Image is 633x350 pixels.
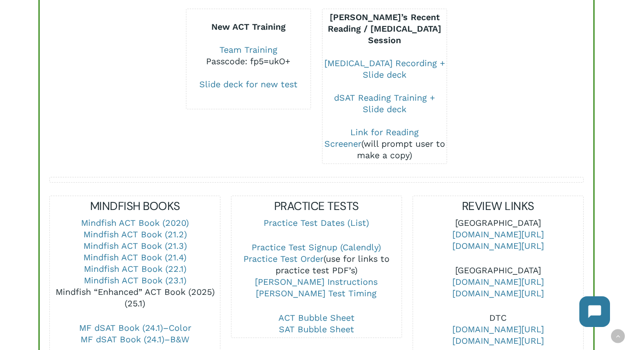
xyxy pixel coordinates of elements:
a: Link for Reading Screener [324,127,419,149]
a: ACT Bubble Sheet [278,313,355,323]
a: [PERSON_NAME] Test Timing [256,288,377,298]
p: (use for links to practice test PDF’s) [231,242,401,312]
a: MF dSAT Book (24.1)–Color [79,323,191,333]
a: Team Training [219,45,277,55]
a: Slide deck for new test [199,79,298,89]
a: [DOMAIN_NAME][URL] [452,324,544,334]
h5: PRACTICE TESTS [231,198,401,214]
div: Passcode: fp5=ukO+ [186,56,311,67]
a: [DOMAIN_NAME][URL] [452,229,544,239]
a: MF dSAT Book (24.1)–B&W [81,334,189,344]
div: (will prompt user to make a copy) [322,127,447,161]
a: Mindfish ACT Book (2020) [81,218,189,228]
a: Mindfish ACT Book (22.1) [84,264,186,274]
a: SAT Bubble Sheet [279,324,354,334]
b: [PERSON_NAME]’s Recent Reading / [MEDICAL_DATA] Session [328,12,441,45]
a: Practice Test Order [243,254,323,264]
a: [MEDICAL_DATA] Recording + Slide deck [324,58,445,80]
a: [DOMAIN_NAME][URL] [452,336,544,346]
p: [GEOGRAPHIC_DATA] [413,217,583,265]
h5: REVIEW LINKS [413,198,583,214]
a: [DOMAIN_NAME][URL] [452,277,544,287]
a: Mindfish ACT Book (21.4) [83,252,186,262]
a: Mindfish ACT Book (21.2) [83,229,187,239]
iframe: Chatbot [570,287,620,337]
p: [GEOGRAPHIC_DATA] [413,265,583,312]
a: dSAT Reading Training + Slide deck [334,93,435,114]
a: Mindfish ACT Book (23.1) [84,275,186,285]
h5: MINDFISH BOOKS [50,198,219,214]
a: Mindfish “Enhanced” ACT Book (2025) (25.1) [56,287,215,308]
a: Practice Test Dates (List) [264,218,369,228]
a: [DOMAIN_NAME][URL] [452,241,544,251]
a: Practice Test Signup (Calendly) [252,242,381,252]
a: Mindfish ACT Book (21.3) [83,241,187,251]
a: [PERSON_NAME] Instructions [255,277,378,287]
b: New ACT Training [211,22,286,32]
a: [DOMAIN_NAME][URL] [452,288,544,298]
